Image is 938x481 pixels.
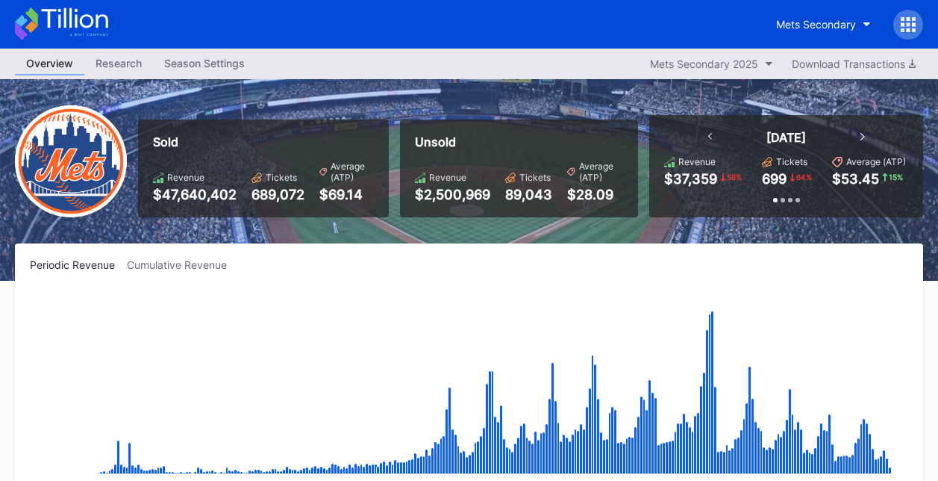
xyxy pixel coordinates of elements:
[762,171,787,187] div: 699
[642,54,781,74] button: Mets Secondary 2025
[650,58,758,70] div: Mets Secondary 2025
[331,161,374,183] div: Average (ATP)
[776,18,856,31] div: Mets Secondary
[765,10,882,38] button: Mets Secondary
[784,54,923,74] button: Download Transactions
[846,156,906,167] div: Average (ATP)
[15,52,84,75] a: Overview
[776,156,807,167] div: Tickets
[84,52,153,74] div: Research
[127,258,239,271] div: Cumulative Revenue
[579,161,623,183] div: Average (ATP)
[84,52,153,75] a: Research
[795,171,813,183] div: 64 %
[415,187,490,202] div: $2,500,969
[567,187,623,202] div: $28.09
[664,171,717,187] div: $37,359
[415,134,623,149] div: Unsold
[15,105,127,217] img: New-York-Mets-Transparent.png
[251,187,304,202] div: 689,072
[832,171,879,187] div: $53.45
[725,171,743,183] div: 58 %
[766,130,806,145] div: [DATE]
[153,52,256,75] a: Season Settings
[505,187,552,202] div: 89,043
[153,134,374,149] div: Sold
[167,172,204,183] div: Revenue
[153,187,237,202] div: $47,640,402
[153,52,256,74] div: Season Settings
[792,58,916,70] div: Download Transactions
[519,172,551,183] div: Tickets
[266,172,297,183] div: Tickets
[887,171,904,183] div: 15 %
[30,258,127,271] div: Periodic Revenue
[319,187,374,202] div: $69.14
[678,156,716,167] div: Revenue
[429,172,466,183] div: Revenue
